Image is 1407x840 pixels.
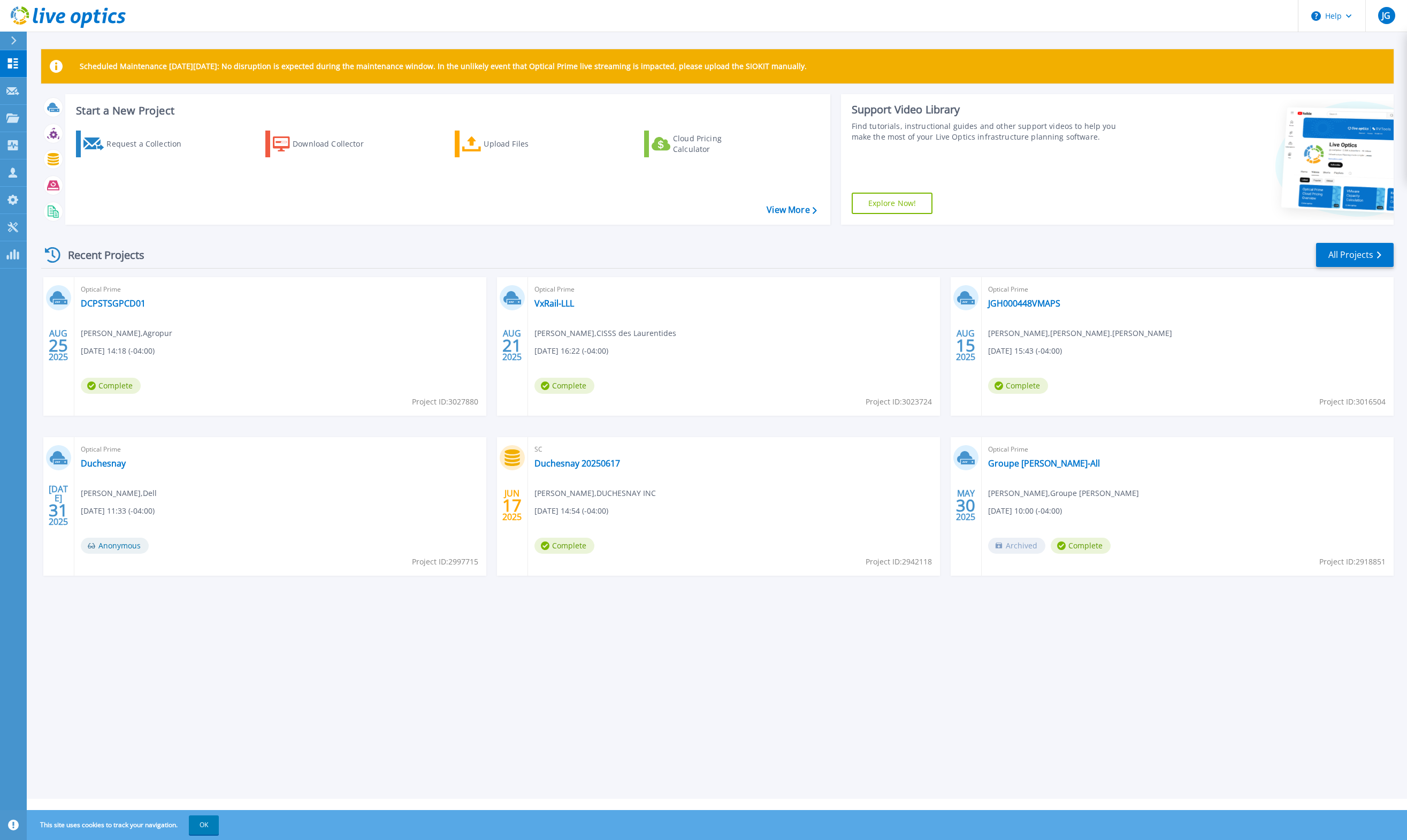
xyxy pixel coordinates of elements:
span: Project ID: 2997715 [412,556,478,568]
span: Optical Prime [534,284,934,295]
div: Upload Files [484,133,569,155]
span: Archived [988,538,1045,554]
span: 30 [956,501,975,510]
span: [PERSON_NAME] , DUCHESNAY INC [534,487,656,499]
span: [DATE] 14:54 (-04:00) [534,505,608,517]
a: Explore Now! [852,193,933,214]
a: Upload Files [455,131,574,157]
div: MAY 2025 [955,486,976,525]
div: JUN 2025 [502,486,522,525]
span: [PERSON_NAME] , CISSS des Laurentides [534,327,676,339]
span: Project ID: 3023724 [866,396,932,408]
span: 21 [502,341,522,350]
span: Complete [534,538,594,554]
a: View More [767,205,816,215]
span: Complete [534,378,594,394]
div: Find tutorials, instructional guides and other support videos to help you make the most of your L... [852,121,1138,142]
a: VxRail-LLL [534,298,574,309]
div: AUG 2025 [955,326,976,365]
a: JGH000448VMAPS [988,298,1060,309]
span: [DATE] 16:22 (-04:00) [534,345,608,357]
a: DCPSTSGPCD01 [81,298,146,309]
div: AUG 2025 [502,326,522,365]
a: Groupe [PERSON_NAME]-All [988,458,1100,469]
span: [DATE] 10:00 (-04:00) [988,505,1062,517]
span: [PERSON_NAME] , Dell [81,487,157,499]
div: Request a Collection [106,133,192,155]
a: Cloud Pricing Calculator [644,131,763,157]
span: 17 [502,501,522,510]
a: Request a Collection [76,131,195,157]
a: Duchesnay 20250617 [534,458,620,469]
a: All Projects [1316,243,1394,267]
span: Project ID: 2918851 [1319,556,1386,568]
span: 31 [49,506,68,515]
span: [DATE] 14:18 (-04:00) [81,345,155,357]
span: [PERSON_NAME] , Agropur [81,327,172,339]
span: Optical Prime [988,444,1387,455]
p: Scheduled Maintenance [DATE][DATE]: No disruption is expected during the maintenance window. In t... [80,62,807,71]
span: [PERSON_NAME] , Groupe [PERSON_NAME] [988,487,1139,499]
span: Optical Prime [988,284,1387,295]
span: [DATE] 11:33 (-04:00) [81,505,155,517]
span: SC [534,444,934,455]
div: [DATE] 2025 [48,486,68,525]
span: Complete [81,378,141,394]
span: [PERSON_NAME] , [PERSON_NAME].[PERSON_NAME] [988,327,1172,339]
span: Complete [988,378,1048,394]
span: Optical Prime [81,284,480,295]
span: 15 [956,341,975,350]
button: OK [189,815,219,835]
a: Download Collector [265,131,385,157]
span: This site uses cookies to track your navigation. [29,815,219,835]
span: Project ID: 2942118 [866,556,932,568]
div: Recent Projects [41,242,159,268]
div: AUG 2025 [48,326,68,365]
span: JG [1382,11,1390,20]
div: Cloud Pricing Calculator [673,133,759,155]
div: Download Collector [293,133,378,155]
span: Optical Prime [81,444,480,455]
span: Project ID: 3027880 [412,396,478,408]
span: Project ID: 3016504 [1319,396,1386,408]
div: Support Video Library [852,103,1138,117]
a: Duchesnay [81,458,126,469]
h3: Start a New Project [76,105,816,117]
span: Complete [1051,538,1111,554]
span: [DATE] 15:43 (-04:00) [988,345,1062,357]
span: Anonymous [81,538,149,554]
span: 25 [49,341,68,350]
